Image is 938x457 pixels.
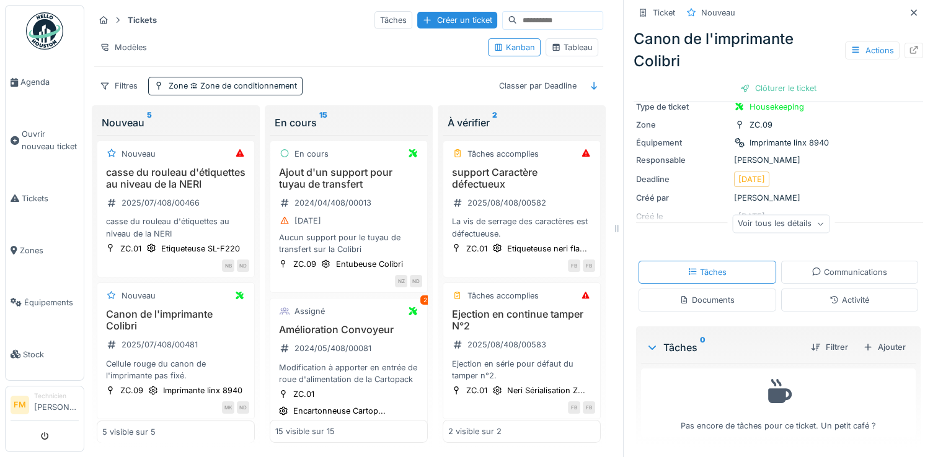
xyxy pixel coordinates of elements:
[688,266,727,278] div: Tâches
[845,41,900,59] div: Actions
[23,349,79,360] span: Stock
[123,14,162,26] strong: Tickets
[467,339,546,350] div: 2025/08/408/00583
[102,215,249,239] div: casse du rouleau d'étiquettes au niveau de la NERI
[830,294,869,306] div: Activité
[583,401,595,414] div: FB
[275,232,422,255] div: Aucun support pour le tuyau de transfert sur la Colibri
[812,266,887,278] div: Communications
[102,358,249,381] div: Cellule rouge du canon de l'imprimante pas fixé.
[293,405,386,417] div: Encartonneuse Cartop...
[636,173,729,185] div: Deadline
[750,119,772,131] div: ZC.09
[636,192,921,204] div: [PERSON_NAME]
[6,224,84,276] a: Zones
[161,243,240,255] div: Etiqueteuse SL-F220
[420,295,430,305] div: 2
[466,243,487,255] div: ZC.01
[750,101,804,113] div: Housekeeping
[374,11,412,29] div: Tâches
[410,275,422,287] div: ND
[738,173,765,185] div: [DATE]
[636,192,729,204] div: Créé par
[735,80,821,97] div: Clôturer le ticket
[122,148,156,160] div: Nouveau
[293,258,316,270] div: ZC.09
[634,28,923,72] div: Canon de l'imprimante Colibri
[237,401,249,414] div: ND
[294,342,371,354] div: 2024/05/408/00081
[583,259,595,272] div: FB
[22,128,79,152] span: Ouvrir nouveau ticket
[493,41,535,53] div: Kanban
[568,401,580,414] div: FB
[222,259,234,272] div: NB
[649,374,908,432] div: Pas encore de tâches pour ce ticket. Un petit café ?
[102,115,250,130] div: Nouveau
[122,197,200,209] div: 2025/07/408/00466
[11,391,79,421] a: FM Technicien[PERSON_NAME]
[120,385,143,396] div: ZC.09
[147,115,152,130] sup: 5
[237,259,249,272] div: ND
[732,215,830,233] div: Voir tous les détails
[448,167,595,190] h3: support Caractère défectueux
[34,391,79,401] div: Technicien
[467,197,546,209] div: 2025/08/408/00582
[466,385,487,396] div: ZC.01
[26,12,63,50] img: Badge_color-CXgf-gQk.svg
[6,108,84,172] a: Ouvrir nouveau ticket
[163,385,242,396] div: Imprimante linx 8940
[102,308,249,332] h3: Canon de l'imprimante Colibri
[507,385,585,396] div: Neri Sérialisation Z...
[20,76,79,88] span: Agenda
[122,339,198,350] div: 2025/07/408/00481
[275,362,422,385] div: Modification à apporter en entrée de roue d'alimentation de la Cartopack
[6,56,84,108] a: Agenda
[507,243,587,255] div: Etiqueteuse neri fla...
[94,77,143,95] div: Filtres
[6,276,84,328] a: Équipements
[636,119,729,131] div: Zone
[22,193,79,204] span: Tickets
[294,197,371,209] div: 2024/04/408/00013
[701,7,735,19] div: Nouveau
[700,340,706,355] sup: 0
[102,167,249,190] h3: casse du rouleau d'étiquettes au niveau de la NERI
[636,154,921,166] div: [PERSON_NAME]
[169,80,297,92] div: Zone
[102,425,156,437] div: 5 visible sur 5
[294,148,329,160] div: En cours
[493,77,582,95] div: Classer par Deadline
[467,148,539,160] div: Tâches accomplies
[336,258,403,270] div: Entubeuse Colibri
[319,115,327,130] sup: 15
[568,259,580,272] div: FB
[551,41,593,53] div: Tableau
[275,115,423,130] div: En cours
[94,38,153,56] div: Modèles
[448,308,595,332] h3: Ejection en continue tamper N°2
[448,115,596,130] div: À vérifier
[448,358,595,381] div: Ejection en série pour défaut du tamper n°2.
[806,339,853,355] div: Filtrer
[646,340,801,355] div: Tâches
[395,275,407,287] div: NZ
[120,243,141,255] div: ZC.01
[653,7,675,19] div: Ticket
[448,215,595,239] div: La vis de serrage des caractères est défectueuse.
[636,154,729,166] div: Responsable
[24,297,79,308] span: Équipements
[222,401,234,414] div: MK
[275,324,422,336] h3: Amélioration Convoyeur
[636,137,729,149] div: Équipement
[858,339,911,355] div: Ajouter
[20,245,79,256] span: Zones
[11,396,29,414] li: FM
[122,290,156,302] div: Nouveau
[294,305,325,317] div: Assigné
[492,115,497,130] sup: 2
[6,328,84,380] a: Stock
[275,425,335,437] div: 15 visible sur 15
[467,290,539,302] div: Tâches accomplies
